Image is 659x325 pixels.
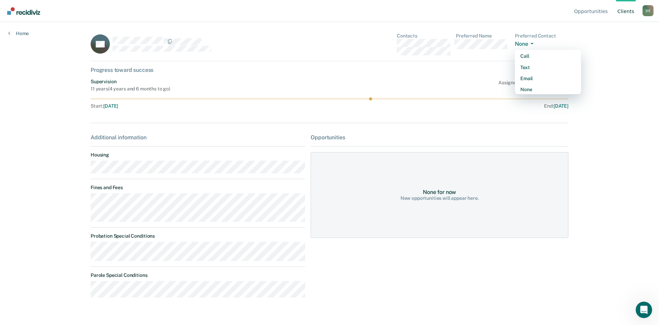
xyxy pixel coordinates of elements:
[91,103,330,109] div: Start :
[311,134,568,141] div: Opportunities
[554,103,568,109] span: [DATE]
[643,5,654,16] div: D E
[498,79,568,92] div: Assigned to
[515,41,536,48] button: None
[520,65,576,71] div: Text
[91,185,305,191] dt: Fines and Fees
[8,30,29,36] a: Home
[91,79,170,85] div: Supervision
[515,33,568,39] dt: Preferred Contact
[7,7,40,15] img: Recidiviz
[520,87,576,93] div: None
[520,53,576,59] div: Call
[91,152,305,158] dt: Housing
[91,272,305,278] dt: Parole Special Conditions
[91,67,568,73] div: Progress toward success
[401,195,479,201] div: New opportunities will appear here.
[333,103,568,109] div: End :
[636,302,652,318] iframe: Intercom live chat
[91,233,305,239] dt: Probation Special Conditions
[456,33,509,39] dt: Preferred Name
[520,76,576,82] div: Email
[643,5,654,16] button: Profile dropdown button
[103,103,118,109] span: [DATE]
[515,50,581,95] div: Dropdown Menu
[91,86,170,92] div: 11 years ( 4 years and 6 months to go )
[423,189,456,195] div: None for now
[397,33,450,39] dt: Contacts
[91,134,305,141] div: Additional information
